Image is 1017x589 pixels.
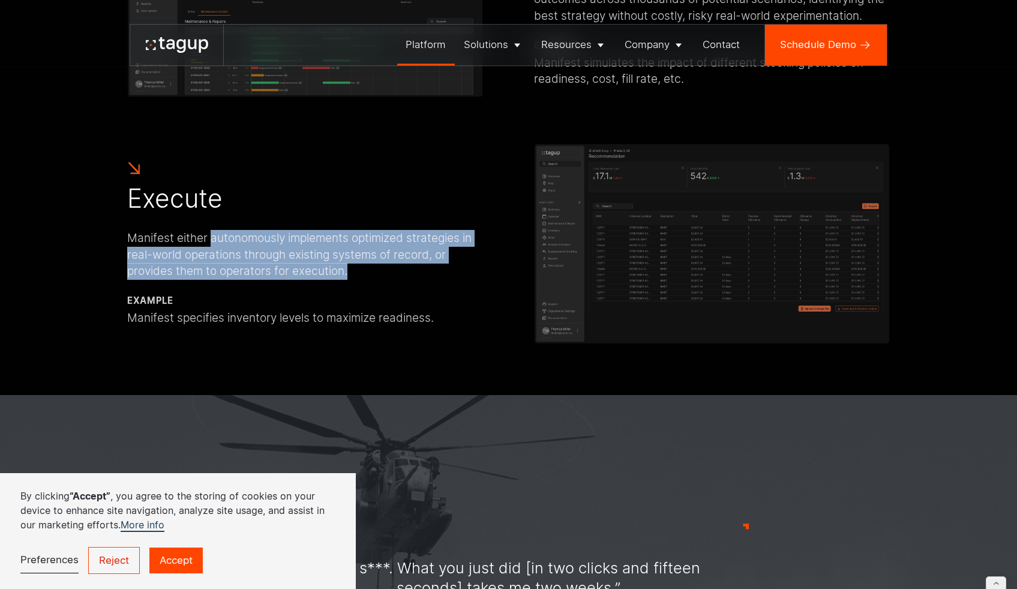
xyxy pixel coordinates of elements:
div: Solutions [464,37,508,52]
div: Resources [541,37,592,52]
div: Manifest specifies inventory levels to maximize readiness. [127,310,434,327]
a: Solutions [455,25,532,65]
div: Company [625,37,670,52]
a: Company [616,25,694,65]
div: Platform [406,37,446,52]
a: Platform [397,25,455,65]
a: More info [121,519,164,532]
a: Reject [88,547,140,573]
a: Contact [694,25,749,65]
div: Contact [703,37,740,52]
a: Preferences [20,548,79,573]
div: Schedule Demo [780,37,856,52]
div: Manifest either autonomously implements optimized strategies in real-world operations through exi... [127,230,483,280]
a: Resources [532,25,616,65]
strong: “Accept” [70,490,110,502]
div: Execute [127,183,223,215]
div: Manifest simulates the impact of different stocking policies on readiness, cost, fill rate, etc. [534,55,890,88]
p: By clicking , you agree to the storing of cookies on your device to enhance site navigation, anal... [20,489,335,532]
a: Accept [149,548,203,573]
div: Example [127,295,173,307]
a: Schedule Demo [765,25,887,65]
